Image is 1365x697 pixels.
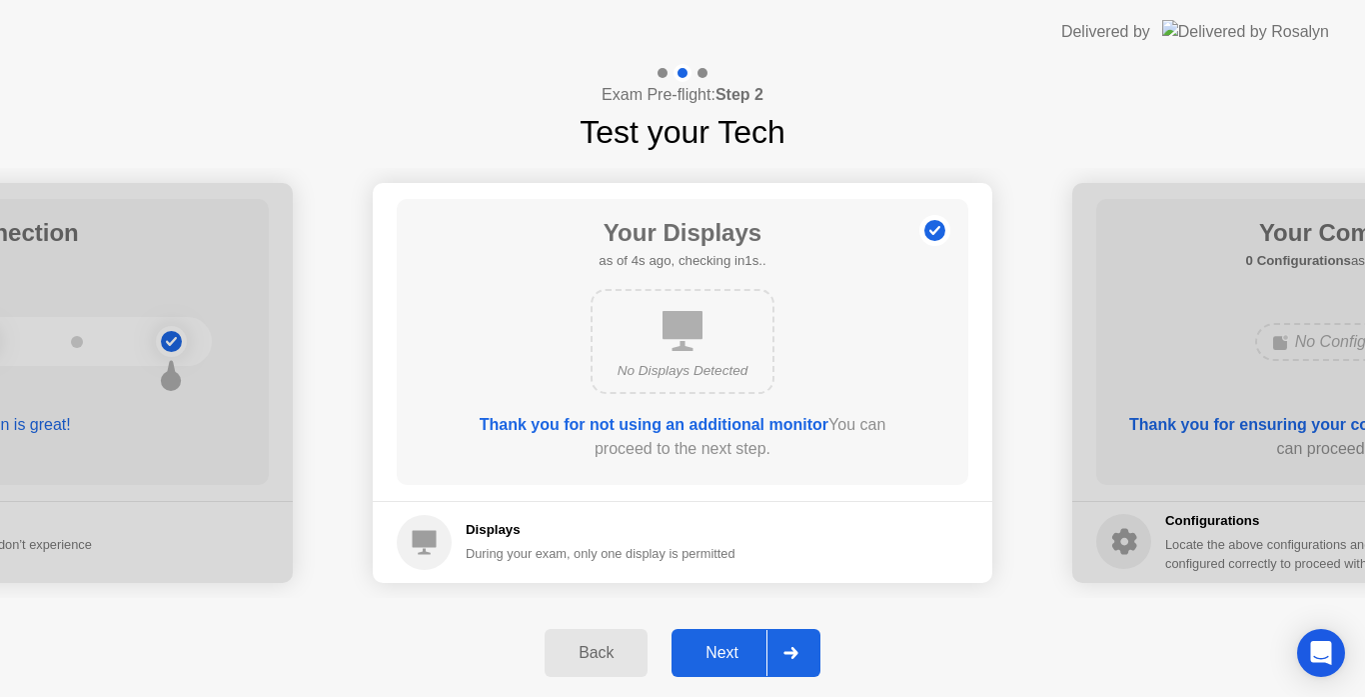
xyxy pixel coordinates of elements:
[545,629,648,677] button: Back
[609,361,756,381] div: No Displays Detected
[1061,20,1150,44] div: Delivered by
[599,251,765,271] h5: as of 4s ago, checking in1s..
[672,629,820,677] button: Next
[466,544,735,563] div: During your exam, only one display is permitted
[480,416,828,433] b: Thank you for not using an additional monitor
[715,86,763,103] b: Step 2
[1162,20,1329,43] img: Delivered by Rosalyn
[599,215,765,251] h1: Your Displays
[551,644,642,662] div: Back
[580,108,785,156] h1: Test your Tech
[454,413,911,461] div: You can proceed to the next step.
[1297,629,1345,677] div: Open Intercom Messenger
[678,644,766,662] div: Next
[466,520,735,540] h5: Displays
[602,83,763,107] h4: Exam Pre-flight:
